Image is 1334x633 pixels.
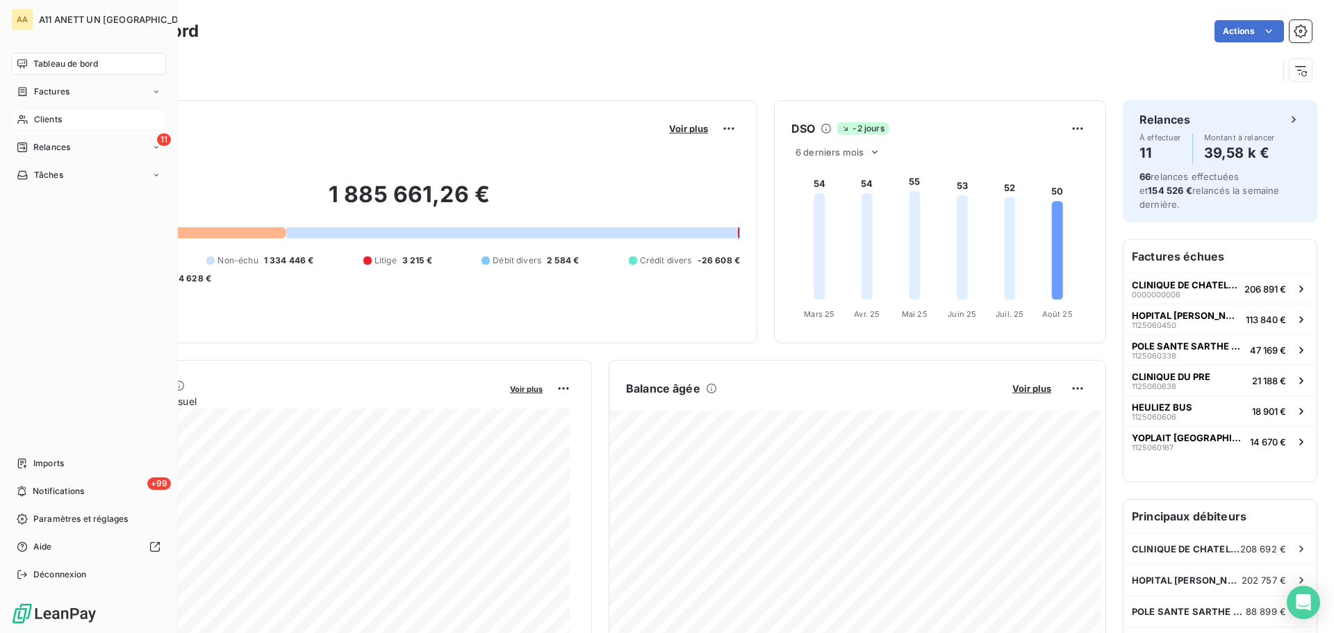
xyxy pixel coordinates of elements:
[34,169,63,181] span: Tâches
[1132,279,1239,290] span: CLINIQUE DE CHATELLERAULT
[1123,304,1317,334] button: HOPITAL [PERSON_NAME] L'ABBESSE1125060450113 840 €
[11,164,166,186] a: Tâches
[493,254,541,267] span: Débit divers
[1132,290,1180,299] span: 0000000006
[1246,314,1286,325] span: 113 840 €
[11,8,33,31] div: AA
[33,541,52,553] span: Aide
[506,382,547,395] button: Voir plus
[1240,543,1286,554] span: 208 692 €
[854,309,880,319] tspan: Avr. 25
[33,58,98,70] span: Tableau de bord
[1252,406,1286,417] span: 18 901 €
[1123,334,1317,365] button: POLE SANTE SARTHE ET [GEOGRAPHIC_DATA]112506033847 169 €
[1132,402,1192,413] span: HEULIEZ BUS
[1042,309,1073,319] tspan: Août 25
[11,81,166,103] a: Factures
[1132,352,1176,360] span: 1125060338
[1132,371,1210,382] span: CLINIQUE DU PRE
[1252,375,1286,386] span: 21 188 €
[1214,20,1284,42] button: Actions
[11,536,166,558] a: Aide
[147,477,171,490] span: +99
[1139,142,1181,164] h4: 11
[11,53,166,75] a: Tableau de bord
[1123,395,1317,426] button: HEULIEZ BUS112506060618 901 €
[902,309,928,319] tspan: Mai 25
[1132,321,1176,329] span: 1125060450
[1132,310,1240,321] span: HOPITAL [PERSON_NAME] L'ABBESSE
[33,568,87,581] span: Déconnexion
[1204,133,1275,142] span: Montant à relancer
[640,254,692,267] span: Crédit divers
[1123,273,1317,304] button: CLINIQUE DE CHATELLERAULT0000000006206 891 €
[796,147,864,158] span: 6 derniers mois
[626,380,700,397] h6: Balance âgée
[374,254,397,267] span: Litige
[1012,383,1051,394] span: Voir plus
[1123,240,1317,273] h6: Factures échues
[174,272,211,285] span: -4 628 €
[1132,382,1176,391] span: 1125060638
[1132,413,1176,421] span: 1125060606
[79,394,500,409] span: Chiffre d'affaires mensuel
[34,113,62,126] span: Clients
[791,120,815,137] h6: DSO
[669,123,708,134] span: Voir plus
[1139,111,1190,128] h6: Relances
[698,254,740,267] span: -26 608 €
[34,85,69,98] span: Factures
[79,181,740,222] h2: 1 885 661,26 €
[1242,575,1286,586] span: 202 757 €
[402,254,432,267] span: 3 215 €
[1132,575,1242,586] span: HOPITAL [PERSON_NAME] L'ABBESSE
[837,122,888,135] span: -2 jours
[1139,133,1181,142] span: À effectuer
[1244,283,1286,295] span: 206 891 €
[33,457,64,470] span: Imports
[996,309,1023,319] tspan: Juil. 25
[948,309,976,319] tspan: Juin 25
[1132,443,1174,452] span: 1125060167
[33,141,70,154] span: Relances
[33,513,128,525] span: Paramètres et réglages
[1132,432,1244,443] span: YOPLAIT [GEOGRAPHIC_DATA]
[547,254,579,267] span: 2 584 €
[11,108,166,131] a: Clients
[11,136,166,158] a: 11Relances
[1287,586,1320,619] div: Open Intercom Messenger
[1139,171,1280,210] span: relances effectuées et relancés la semaine dernière.
[1132,606,1246,617] span: POLE SANTE SARTHE ET [GEOGRAPHIC_DATA]
[1250,436,1286,447] span: 14 670 €
[39,14,199,25] span: A11 ANETT UN [GEOGRAPHIC_DATA]
[264,254,314,267] span: 1 334 446 €
[665,122,712,135] button: Voir plus
[1204,142,1275,164] h4: 39,58 k €
[1132,543,1240,554] span: CLINIQUE DE CHATELLERAULT
[1123,365,1317,395] button: CLINIQUE DU PRE112506063821 188 €
[1139,171,1151,182] span: 66
[1246,606,1286,617] span: 88 899 €
[11,602,97,625] img: Logo LeanPay
[804,309,834,319] tspan: Mars 25
[1008,382,1055,395] button: Voir plus
[33,485,84,498] span: Notifications
[11,452,166,475] a: Imports
[1123,426,1317,457] button: YOPLAIT [GEOGRAPHIC_DATA]112506016714 670 €
[157,133,171,146] span: 11
[1250,345,1286,356] span: 47 169 €
[1132,340,1244,352] span: POLE SANTE SARTHE ET [GEOGRAPHIC_DATA]
[11,508,166,530] a: Paramètres et réglages
[1148,185,1192,196] span: 154 526 €
[217,254,258,267] span: Non-échu
[510,384,543,394] span: Voir plus
[1123,500,1317,533] h6: Principaux débiteurs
